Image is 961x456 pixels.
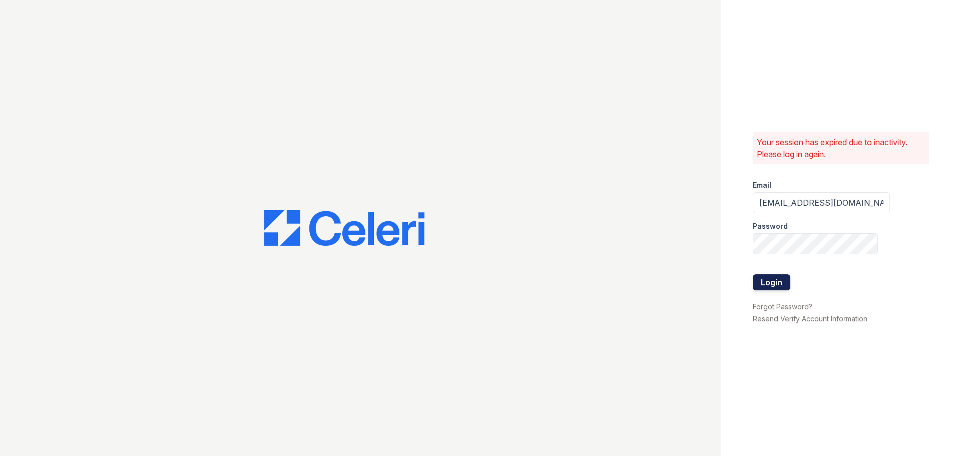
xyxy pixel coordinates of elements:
[753,180,771,190] label: Email
[264,210,424,246] img: CE_Logo_Blue-a8612792a0a2168367f1c8372b55b34899dd931a85d93a1a3d3e32e68fde9ad4.png
[753,302,812,311] a: Forgot Password?
[757,136,925,160] p: Your session has expired due to inactivity. Please log in again.
[753,314,867,323] a: Resend Verify Account Information
[753,221,788,231] label: Password
[753,274,790,290] button: Login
